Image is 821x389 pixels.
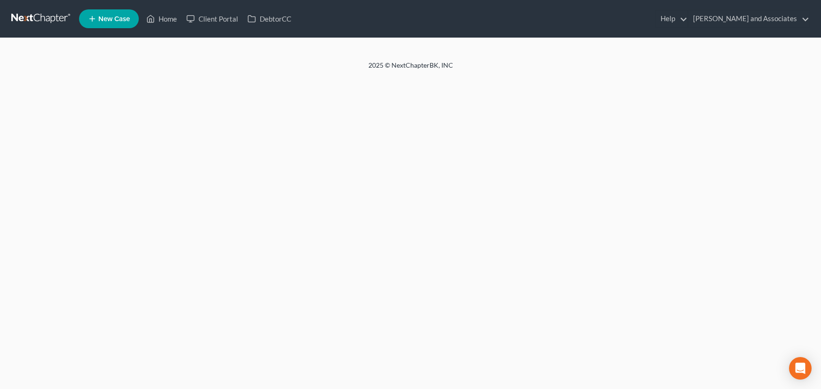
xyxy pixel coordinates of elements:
[142,10,182,27] a: Home
[79,9,139,28] new-legal-case-button: New Case
[143,61,679,78] div: 2025 © NextChapterBK, INC
[243,10,296,27] a: DebtorCC
[789,357,812,380] div: Open Intercom Messenger
[182,10,243,27] a: Client Portal
[688,10,809,27] a: [PERSON_NAME] and Associates
[656,10,687,27] a: Help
